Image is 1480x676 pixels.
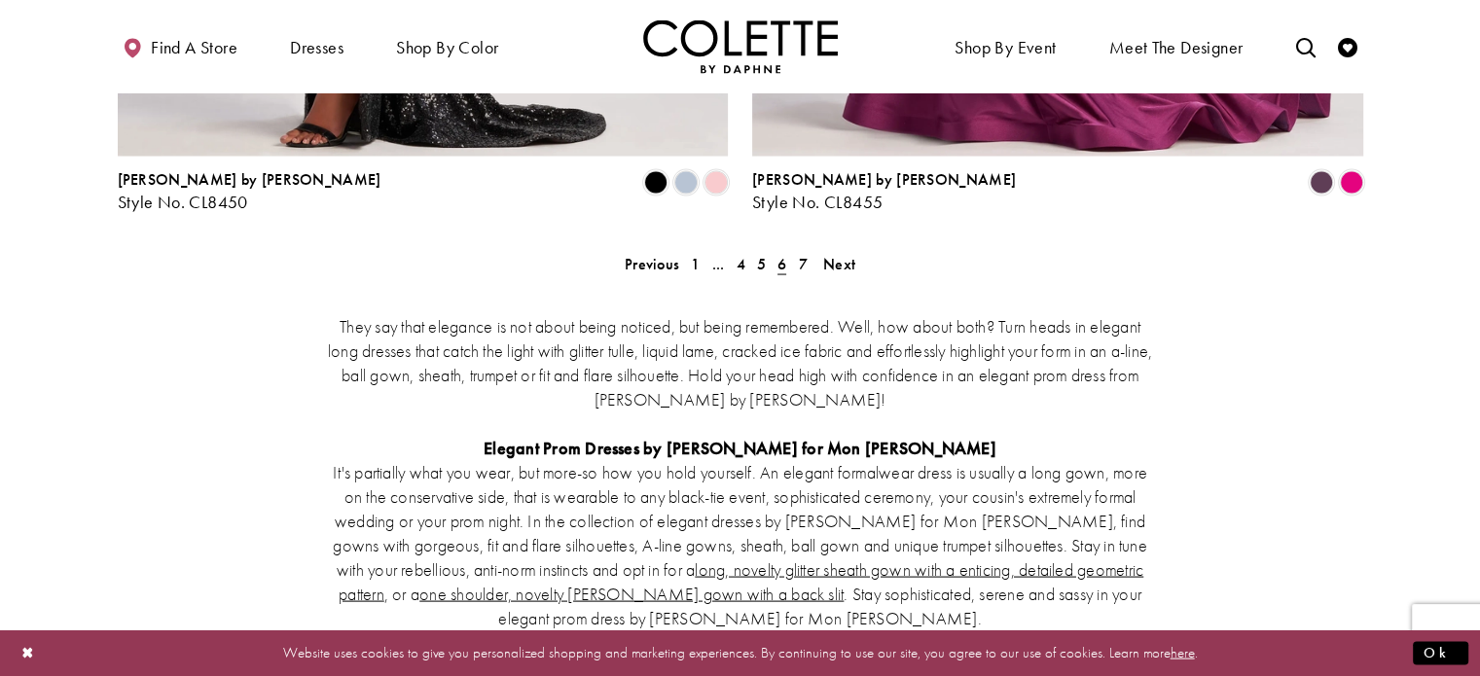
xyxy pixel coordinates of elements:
[327,460,1154,630] p: It's partially what you wear, but more-so how you hold yourself. An elegant formalwear dress is u...
[1340,171,1363,195] i: Lipstick Pink
[752,191,883,213] span: Style No. CL8455
[1109,38,1244,57] span: Meet the designer
[285,19,348,73] span: Dresses
[1171,643,1195,662] a: here
[327,314,1154,411] p: They say that elegance is not about being noticed, but being remembered. Well, how about both? Tu...
[419,583,844,605] a: Opens in new tab
[736,254,744,274] span: 4
[643,19,838,73] a: Visit Home Page
[777,254,786,274] span: 6
[752,171,1016,212] div: Colette by Daphne Style No. CL8455
[140,640,1340,666] p: Website uses cookies to give you personalized shopping and marketing experiences. By continuing t...
[955,38,1056,57] span: Shop By Event
[1290,19,1319,73] a: Toggle search
[691,254,700,274] span: 1
[118,169,381,190] span: [PERSON_NAME] by [PERSON_NAME]
[752,169,1016,190] span: [PERSON_NAME] by [PERSON_NAME]
[712,254,725,274] span: ...
[1333,19,1362,73] a: Check Wishlist
[290,38,343,57] span: Dresses
[950,19,1061,73] span: Shop By Event
[704,171,728,195] i: Ice Pink
[391,19,503,73] span: Shop by color
[1310,171,1333,195] i: Plum
[823,254,855,274] span: Next
[151,38,237,57] span: Find a store
[772,250,792,278] span: Current page
[643,19,838,73] img: Colette by Daphne
[817,250,861,278] a: Next Page
[685,250,705,278] a: 1
[484,437,996,459] strong: Elegant Prom Dresses by [PERSON_NAME] for Mon [PERSON_NAME]
[619,250,685,278] a: Prev Page
[706,250,731,278] a: ...
[118,171,381,212] div: Colette by Daphne Style No. CL8450
[625,254,679,274] span: Previous
[792,250,812,278] a: 7
[751,250,772,278] a: 5
[339,558,1143,605] a: Opens in new tab
[757,254,766,274] span: 5
[644,171,668,195] i: Black
[798,254,807,274] span: 7
[12,636,45,670] button: Close Dialog
[396,38,498,57] span: Shop by color
[118,191,248,213] span: Style No. CL8450
[730,250,750,278] a: 4
[1104,19,1248,73] a: Meet the designer
[1413,641,1468,665] button: Submit Dialog
[674,171,698,195] i: Ice Blue
[118,19,242,73] a: Find a store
